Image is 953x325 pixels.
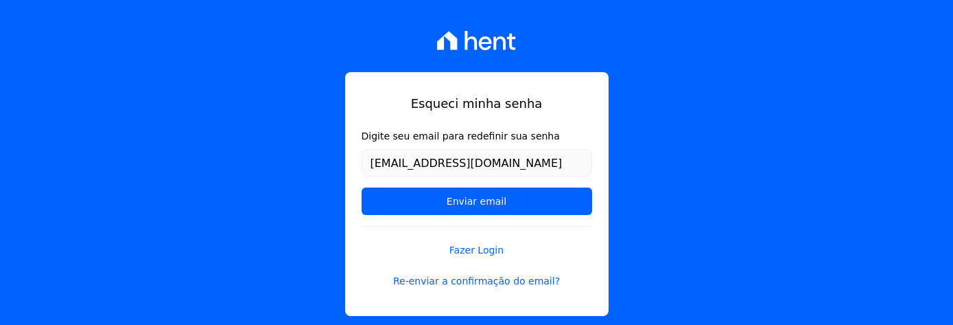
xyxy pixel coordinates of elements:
[362,274,592,289] a: Re-enviar a confirmação do email?
[362,149,592,177] input: Email
[362,188,592,215] input: Enviar email
[362,129,592,144] label: Digite seu email para redefinir sua senha
[362,226,592,258] a: Fazer Login
[362,94,592,113] h1: Esqueci minha senha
